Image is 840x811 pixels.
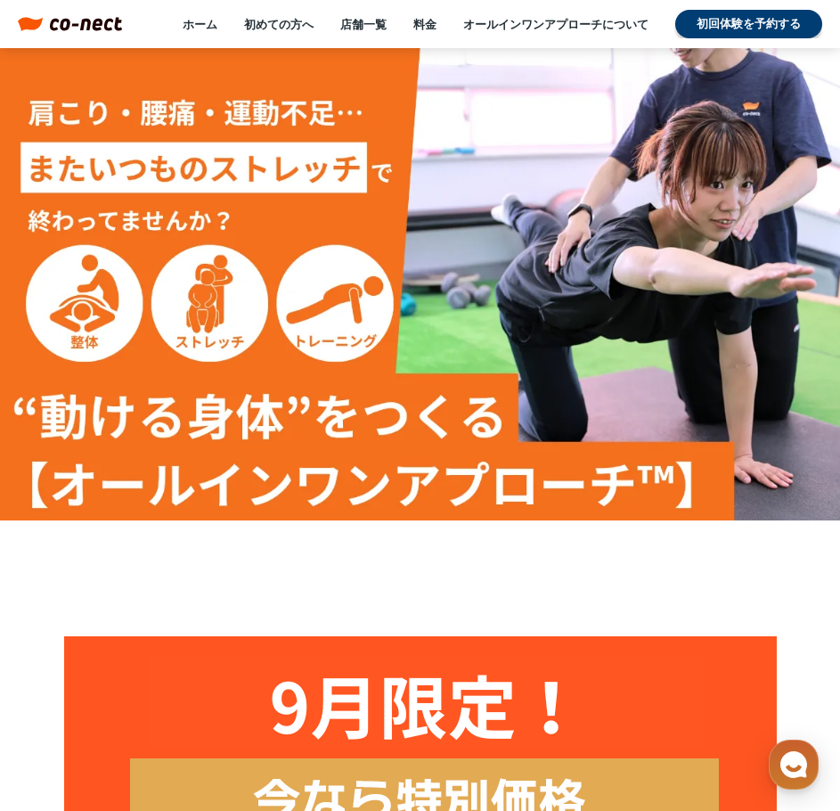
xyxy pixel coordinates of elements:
[463,16,648,32] a: オールインワンアプローチについて
[244,16,314,32] a: 初めての方へ
[675,10,822,38] a: 初回体験を予約する
[413,16,436,32] a: 料金
[340,16,387,32] a: 店舗一覧
[183,16,217,32] a: ホーム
